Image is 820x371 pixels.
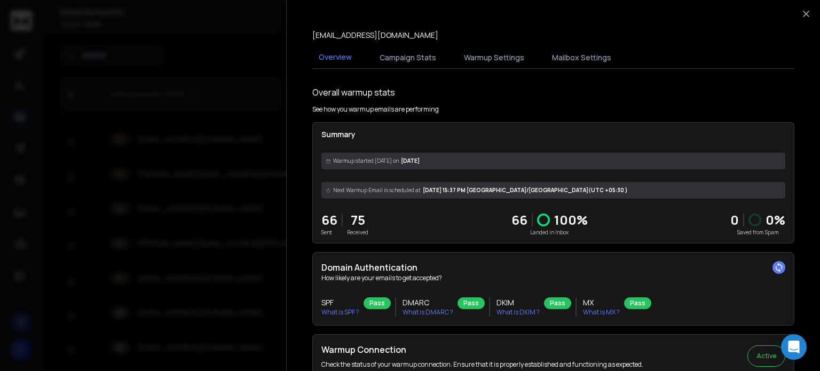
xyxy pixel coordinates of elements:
div: [DATE] [321,153,785,169]
span: Warmup started [DATE] on [333,157,399,165]
button: Overview [312,45,358,70]
h1: Overall warmup stats [312,86,395,99]
div: [DATE] 15:37 PM [GEOGRAPHIC_DATA]/[GEOGRAPHIC_DATA] (UTC +05:30 ) [321,182,785,199]
button: Active [747,345,785,367]
button: Warmup Settings [458,46,531,69]
h3: DMARC [403,297,453,308]
p: See how you warmup emails are performing [312,105,439,114]
p: Landed in Inbox [511,228,588,236]
p: What is SPF ? [321,308,359,317]
h3: SPF [321,297,359,308]
h2: Warmup Connection [321,343,643,356]
p: 0 % [766,211,785,228]
p: 75 [347,211,368,228]
p: Summary [321,129,785,140]
button: Campaign Stats [373,46,443,69]
p: Sent [321,228,337,236]
div: Pass [364,297,391,309]
p: How likely are your emails to get accepted? [321,274,785,282]
p: Check the status of your warmup connection. Ensure that it is properly established and functionin... [321,360,643,369]
p: What is MX ? [583,308,620,317]
p: Received [347,228,368,236]
strong: 0 [730,211,739,228]
p: 100 % [554,211,588,228]
h3: MX [583,297,620,308]
div: Pass [458,297,485,309]
div: Open Intercom Messenger [781,334,807,360]
span: Next Warmup Email is scheduled at [333,186,421,194]
p: What is DMARC ? [403,308,453,317]
div: Pass [624,297,651,309]
p: [EMAIL_ADDRESS][DOMAIN_NAME] [312,30,438,41]
h3: DKIM [496,297,540,308]
p: What is DKIM ? [496,308,540,317]
h2: Domain Authentication [321,261,785,274]
p: 66 [321,211,337,228]
div: Pass [544,297,571,309]
p: Saved from Spam [730,228,785,236]
p: 66 [511,211,527,228]
button: Mailbox Settings [546,46,618,69]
